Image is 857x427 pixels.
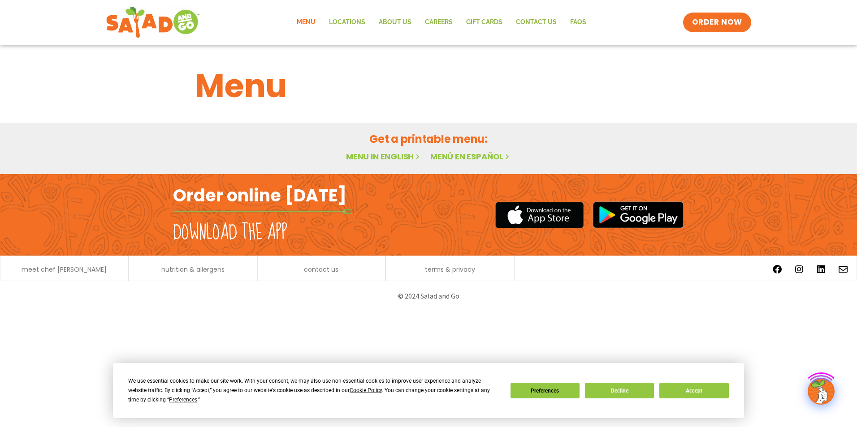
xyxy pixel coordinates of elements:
[22,266,107,273] a: meet chef [PERSON_NAME]
[173,209,352,214] img: fork
[290,12,593,33] nav: Menu
[350,387,382,393] span: Cookie Policy
[593,201,684,228] img: google_play
[290,12,322,33] a: Menu
[418,12,459,33] a: Careers
[683,13,751,32] a: ORDER NOW
[509,12,563,33] a: Contact Us
[322,12,372,33] a: Locations
[495,201,584,230] img: appstore
[304,266,338,273] a: contact us
[430,151,511,162] a: Menú en español
[173,220,287,245] h2: Download the app
[346,151,421,162] a: Menu in English
[585,383,654,398] button: Decline
[563,12,593,33] a: FAQs
[106,4,200,40] img: new-SAG-logo-768×292
[659,383,728,398] button: Accept
[177,290,680,302] p: © 2024 Salad and Go
[372,12,418,33] a: About Us
[459,12,509,33] a: GIFT CARDS
[692,17,742,28] span: ORDER NOW
[128,376,499,405] div: We use essential cookies to make our site work. With your consent, we may also use non-essential ...
[195,62,662,110] h1: Menu
[161,266,225,273] a: nutrition & allergens
[173,184,346,206] h2: Order online [DATE]
[113,363,744,418] div: Cookie Consent Prompt
[511,383,580,398] button: Preferences
[169,397,197,403] span: Preferences
[195,131,662,147] h2: Get a printable menu:
[425,266,475,273] a: terms & privacy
